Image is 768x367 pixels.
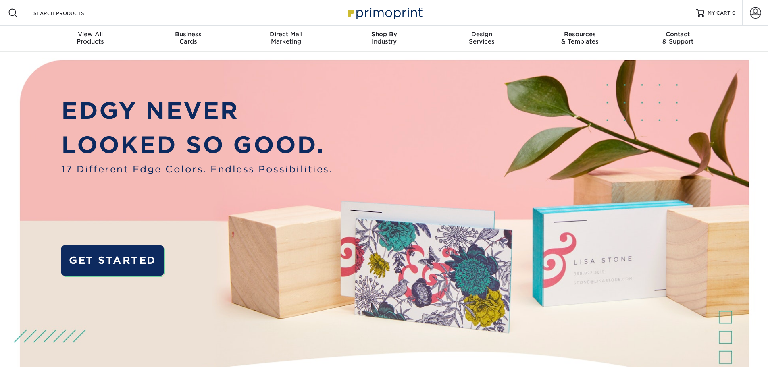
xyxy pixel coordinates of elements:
div: & Support [629,31,727,45]
span: Shop By [335,31,433,38]
span: Resources [531,31,629,38]
span: Contact [629,31,727,38]
p: EDGY NEVER [61,93,333,128]
span: 0 [732,10,736,16]
div: Marketing [237,31,335,45]
a: DesignServices [433,26,531,52]
span: 17 Different Edge Colors. Endless Possibilities. [61,162,333,176]
img: Primoprint [344,4,425,21]
div: Cards [139,31,237,45]
a: Resources& Templates [531,26,629,52]
a: GET STARTED [61,245,163,276]
span: Direct Mail [237,31,335,38]
div: Services [433,31,531,45]
span: Design [433,31,531,38]
div: & Templates [531,31,629,45]
a: BusinessCards [139,26,237,52]
span: MY CART [708,10,731,17]
span: View All [42,31,139,38]
p: LOOKED SO GOOD. [61,128,333,162]
a: Shop ByIndustry [335,26,433,52]
div: Products [42,31,139,45]
a: Direct MailMarketing [237,26,335,52]
a: View AllProducts [42,26,139,52]
div: Industry [335,31,433,45]
span: Business [139,31,237,38]
input: SEARCH PRODUCTS..... [33,8,111,18]
a: Contact& Support [629,26,727,52]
